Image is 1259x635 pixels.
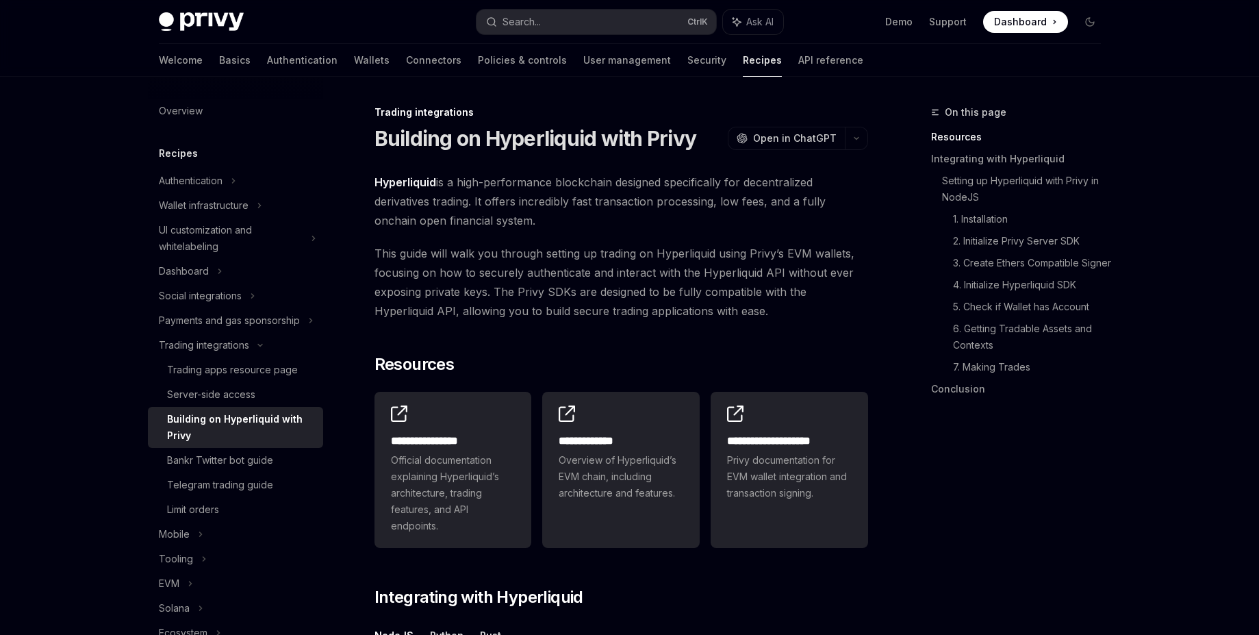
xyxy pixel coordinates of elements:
button: Ask AI [723,10,783,34]
a: Conclusion [931,378,1112,400]
a: **** **** **** *****Privy documentation for EVM wallet integration and transaction signing. [711,392,868,548]
a: 5. Check if Wallet has Account [953,296,1112,318]
div: Search... [503,14,541,30]
a: 4. Initialize Hyperliquid SDK [953,274,1112,296]
h1: Building on Hyperliquid with Privy [374,126,697,151]
a: Wallets [354,44,390,77]
a: Connectors [406,44,461,77]
span: is a high-performance blockchain designed specifically for decentralized derivatives trading. It ... [374,173,868,230]
button: Toggle dark mode [1079,11,1101,33]
a: 7. Making Trades [953,356,1112,378]
div: Overview [159,103,203,119]
div: Social integrations [159,288,242,304]
a: Recipes [743,44,782,77]
a: API reference [798,44,863,77]
div: Dashboard [159,263,209,279]
div: UI customization and whitelabeling [159,222,303,255]
a: Limit orders [148,497,323,522]
div: Payments and gas sponsorship [159,312,300,329]
div: Trading integrations [159,337,249,353]
span: Integrating with Hyperliquid [374,586,583,608]
a: Demo [885,15,913,29]
a: Integrating with Hyperliquid [931,148,1112,170]
a: Telegram trading guide [148,473,323,497]
a: Authentication [267,44,338,77]
div: Tooling [159,551,193,567]
span: On this page [945,104,1006,121]
a: Support [929,15,967,29]
a: Security [687,44,726,77]
span: Ctrl K [687,16,708,27]
span: Privy documentation for EVM wallet integration and transaction signing. [727,452,852,501]
a: User management [583,44,671,77]
span: Ask AI [746,15,774,29]
div: Telegram trading guide [167,477,273,493]
a: Server-side access [148,382,323,407]
a: **** **** **** *Official documentation explaining Hyperliquid’s architecture, trading features, a... [374,392,532,548]
a: Overview [148,99,323,123]
a: Welcome [159,44,203,77]
a: Setting up Hyperliquid with Privy in NodeJS [942,170,1112,208]
span: Resources [374,353,455,375]
div: Bankr Twitter bot guide [167,452,273,469]
a: Resources [931,126,1112,148]
div: Trading apps resource page [167,362,298,378]
span: This guide will walk you through setting up trading on Hyperliquid using Privy’s EVM wallets, foc... [374,244,868,321]
div: Server-side access [167,386,255,403]
div: Wallet infrastructure [159,197,249,214]
a: 6. Getting Tradable Assets and Contexts [953,318,1112,356]
a: 2. Initialize Privy Server SDK [953,230,1112,252]
a: 3. Create Ethers Compatible Signer [953,252,1112,274]
span: Dashboard [994,15,1047,29]
div: Trading integrations [374,105,868,119]
div: Mobile [159,526,190,543]
span: Open in ChatGPT [753,132,837,145]
a: 1. Installation [953,208,1112,230]
a: Building on Hyperliquid with Privy [148,407,323,448]
div: EVM [159,575,179,592]
a: Dashboard [983,11,1068,33]
a: Trading apps resource page [148,358,323,382]
button: Open in ChatGPT [728,127,845,150]
a: **** **** ***Overview of Hyperliquid’s EVM chain, including architecture and features. [542,392,700,548]
a: Hyperliquid [374,175,436,190]
a: Bankr Twitter bot guide [148,448,323,473]
span: Official documentation explaining Hyperliquid’s architecture, trading features, and API endpoints. [391,452,516,534]
button: Search...CtrlK [476,10,716,34]
div: Authentication [159,173,222,189]
img: dark logo [159,12,244,32]
div: Limit orders [167,501,219,518]
h5: Recipes [159,145,198,162]
div: Solana [159,600,190,617]
a: Policies & controls [478,44,567,77]
div: Building on Hyperliquid with Privy [167,411,315,444]
a: Basics [219,44,251,77]
span: Overview of Hyperliquid’s EVM chain, including architecture and features. [559,452,683,501]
